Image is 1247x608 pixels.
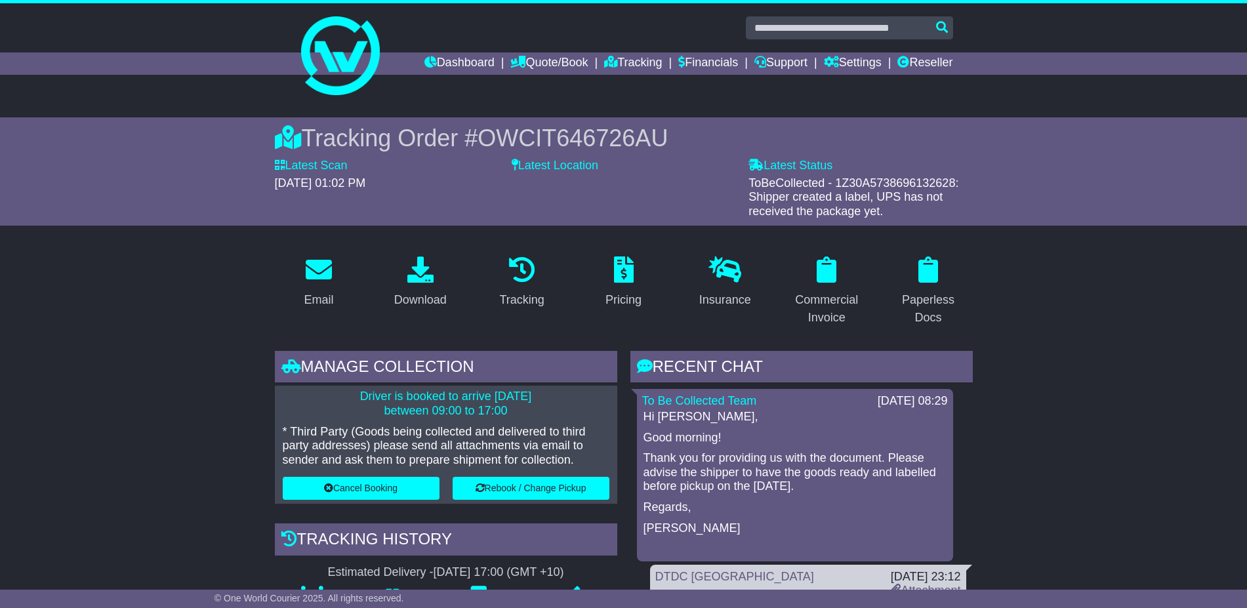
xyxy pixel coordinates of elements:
div: Commercial Invoice [791,291,863,327]
p: Driver is booked to arrive [DATE] between 09:00 to 17:00 [283,390,609,418]
a: Paperless Docs [884,252,973,331]
div: RECENT CHAT [630,351,973,386]
a: Settings [824,52,882,75]
div: Manage collection [275,351,617,386]
a: Attachment [890,584,960,597]
div: Tracking history [275,523,617,559]
a: Financials [678,52,738,75]
a: Email [295,252,342,314]
a: Tracking [491,252,552,314]
div: Download [394,291,447,309]
p: [PERSON_NAME] [644,521,947,536]
a: DTDC [GEOGRAPHIC_DATA] [655,570,814,583]
div: Email [304,291,333,309]
p: Hi [PERSON_NAME], [644,410,947,424]
div: Pricing [605,291,642,309]
a: Insurance [691,252,760,314]
span: [DATE] 01:02 PM [275,176,366,190]
button: Rebook / Change Pickup [453,477,609,500]
button: Cancel Booking [283,477,440,500]
a: Tracking [604,52,662,75]
p: Good morning! [644,431,947,445]
div: [DATE] 23:12 [890,570,960,584]
label: Latest Scan [275,159,348,173]
div: [DATE] 08:29 [878,394,948,409]
a: Quote/Book [510,52,588,75]
div: Tracking Order # [275,124,973,152]
div: Paperless Docs [893,291,964,327]
span: OWCIT646726AU [478,125,668,152]
a: Dashboard [424,52,495,75]
p: Regards, [644,500,947,515]
a: Pricing [597,252,650,314]
div: [DATE] 17:00 (GMT +10) [434,565,564,580]
label: Latest Location [512,159,598,173]
a: Support [754,52,807,75]
p: * Third Party (Goods being collected and delivered to third party addresses) please send all atta... [283,425,609,468]
div: Tracking [499,291,544,309]
a: Commercial Invoice [783,252,871,331]
div: Insurance [699,291,751,309]
label: Latest Status [748,159,832,173]
span: ToBeCollected - 1Z30A5738696132628: Shipper created a label, UPS has not received the package yet. [748,176,958,218]
p: Thank you for providing us with the document. Please advise the shipper to have the goods ready a... [644,451,947,494]
a: Download [386,252,455,314]
a: To Be Collected Team [642,394,757,407]
div: Estimated Delivery - [275,565,617,580]
span: © One World Courier 2025. All rights reserved. [215,593,404,603]
a: Reseller [897,52,952,75]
